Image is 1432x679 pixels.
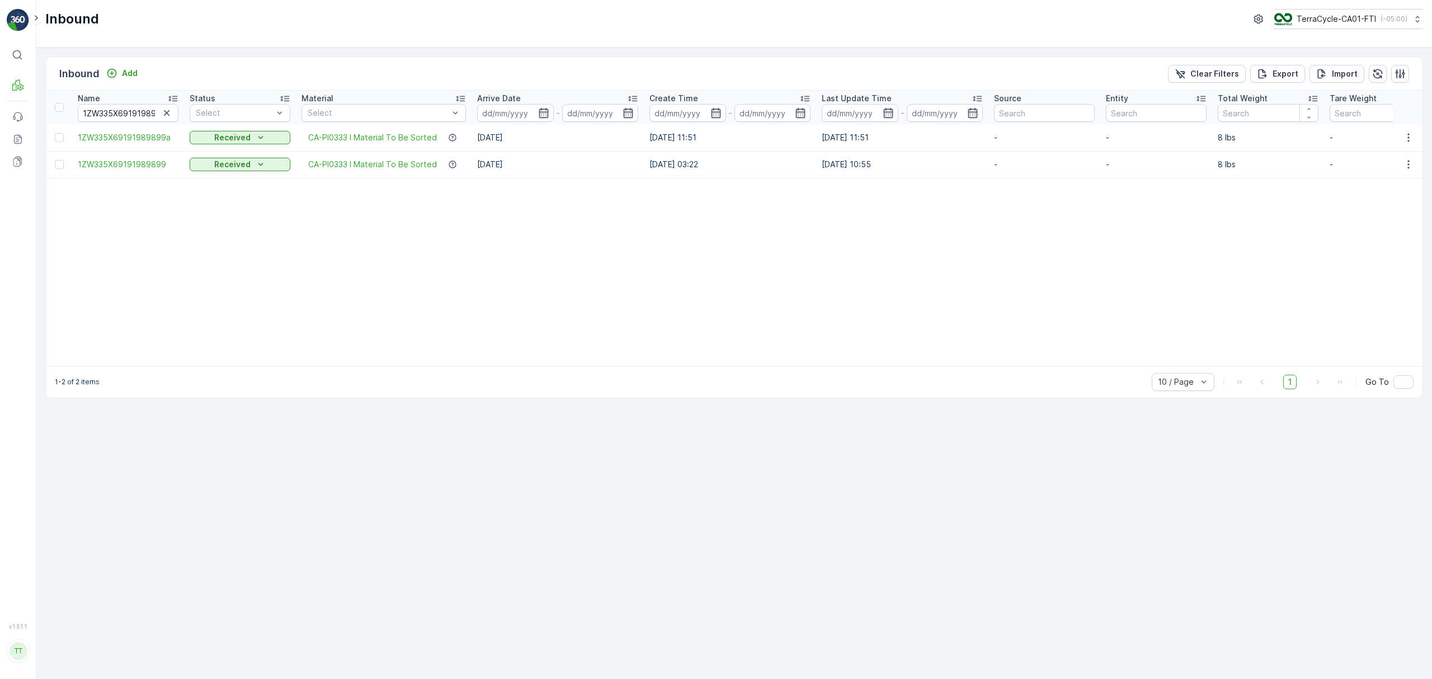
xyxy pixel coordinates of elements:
p: - [728,106,732,120]
p: - [1330,159,1430,170]
p: Clear Filters [1190,68,1239,79]
button: Clear Filters [1168,65,1246,83]
td: [DATE] 11:51 [644,124,816,151]
a: 1ZW335X69191989899 [78,159,178,170]
p: Tare Weight [1330,93,1377,104]
td: [DATE] [472,124,644,151]
div: Toggle Row Selected [55,133,64,142]
p: Select [308,107,449,119]
button: Export [1250,65,1305,83]
input: dd/mm/yyyy [562,104,639,122]
p: Create Time [649,93,698,104]
p: - [994,159,1095,170]
p: 8 lbs [1218,159,1318,170]
button: TerraCycle-CA01-FTI(-05:00) [1274,9,1423,29]
input: dd/mm/yyyy [907,104,983,122]
p: Name [78,93,100,104]
p: Inbound [59,66,100,82]
input: Search [78,104,178,122]
input: dd/mm/yyyy [734,104,811,122]
a: CA-PI0333 I Material To Be Sorted [308,159,437,170]
input: dd/mm/yyyy [822,104,898,122]
div: Toggle Row Selected [55,160,64,169]
td: [DATE] [472,151,644,178]
button: Add [102,67,142,80]
p: 8 lbs [1218,132,1318,143]
p: - [1106,132,1207,143]
p: Export [1273,68,1298,79]
span: 1 [1283,375,1297,389]
p: Source [994,93,1021,104]
td: [DATE] 10:55 [816,151,988,178]
div: TT [10,642,27,660]
td: [DATE] 11:51 [816,124,988,151]
p: 1-2 of 2 items [55,378,100,386]
p: Received [214,132,251,143]
p: TerraCycle-CA01-FTI [1297,13,1376,25]
input: Search [1330,104,1430,122]
p: ( -05:00 ) [1381,15,1407,23]
p: Add [122,68,138,79]
p: - [1106,159,1207,170]
span: v 1.51.1 [7,623,29,630]
p: Total Weight [1218,93,1268,104]
input: Search [1106,104,1207,122]
p: Inbound [45,10,99,28]
td: [DATE] 03:22 [644,151,816,178]
p: Status [190,93,215,104]
button: Import [1309,65,1364,83]
a: 1ZW335X69191989899a [78,132,178,143]
p: Last Update Time [822,93,892,104]
span: Go To [1365,376,1389,388]
p: Material [302,93,333,104]
a: CA-PI0333 I Material To Be Sorted [308,132,437,143]
p: Import [1332,68,1358,79]
p: Arrive Date [477,93,521,104]
p: Entity [1106,93,1128,104]
p: Select [196,107,273,119]
button: Received [190,131,290,144]
img: logo [7,9,29,31]
input: dd/mm/yyyy [477,104,554,122]
button: TT [7,632,29,670]
p: Received [214,159,251,170]
p: - [556,106,560,120]
input: Search [1218,104,1318,122]
p: - [994,132,1095,143]
p: - [901,106,905,120]
input: Search [994,104,1095,122]
p: - [1330,132,1430,143]
input: dd/mm/yyyy [649,104,726,122]
img: TC_BVHiTW6.png [1274,13,1292,25]
button: Received [190,158,290,171]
